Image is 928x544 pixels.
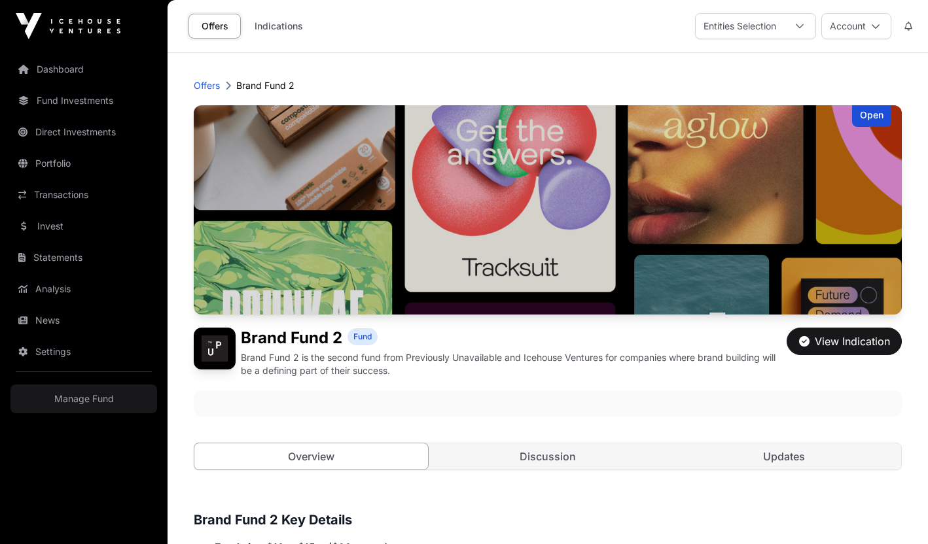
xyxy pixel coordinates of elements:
[241,351,781,377] p: Brand Fund 2 is the second fund from Previously Unavailable and Icehouse Ventures for companies w...
[194,443,429,470] a: Overview
[10,384,157,413] a: Manage Fund
[10,86,157,115] a: Fund Investments
[188,14,241,39] a: Offers
[10,306,157,335] a: News
[10,212,157,241] a: Invest
[16,13,120,39] img: Icehouse Ventures Logo
[10,243,157,272] a: Statements
[821,13,891,39] button: Account
[241,328,342,348] h1: Brand Fund 2
[431,443,664,469] a: Discussion
[799,333,890,349] div: View Indication
[194,105,902,314] img: Brand Fund 2
[10,180,157,209] a: Transactions
[10,337,157,366] a: Settings
[194,443,901,469] nav: Tabs
[10,55,157,84] a: Dashboard
[787,328,902,355] button: View Indication
[194,509,902,530] h3: Brand Fund 2 Key Details
[194,328,236,369] img: Brand Fund 2
[10,118,157,146] a: Direct Investments
[787,341,902,354] a: View Indication
[852,105,891,127] div: Open
[10,275,157,303] a: Analysis
[353,331,372,342] span: Fund
[668,443,901,469] a: Updates
[194,79,220,92] a: Offers
[236,79,294,92] p: Brand Fund 2
[246,14,312,39] a: Indications
[10,149,157,178] a: Portfolio
[696,14,784,39] div: Entities Selection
